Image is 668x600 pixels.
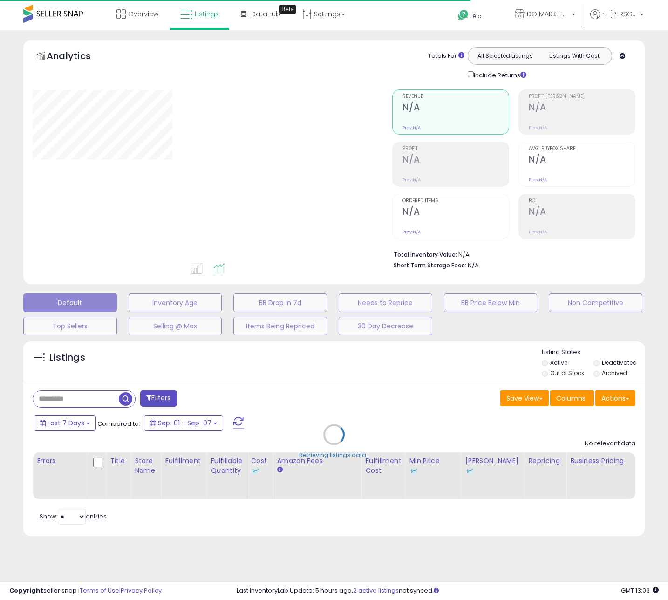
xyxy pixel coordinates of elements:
[402,94,509,99] span: Revenue
[529,154,635,167] h2: N/A
[529,206,635,219] h2: N/A
[461,69,538,80] div: Include Returns
[233,293,327,312] button: BB Drop in 7d
[129,317,222,335] button: Selling @ Max
[402,198,509,204] span: Ordered Items
[444,293,538,312] button: BB Price Below Min
[402,177,421,183] small: Prev: N/A
[428,52,464,61] div: Totals For
[469,12,482,20] span: Help
[450,2,500,30] a: Help
[529,198,635,204] span: ROI
[195,9,219,19] span: Listings
[457,9,469,21] i: Get Help
[394,251,457,259] b: Total Inventory Value:
[47,49,109,65] h5: Analytics
[402,102,509,115] h2: N/A
[529,229,547,235] small: Prev: N/A
[539,50,609,62] button: Listings With Cost
[402,146,509,151] span: Profit
[402,154,509,167] h2: N/A
[602,9,637,19] span: Hi [PERSON_NAME]
[529,94,635,99] span: Profit [PERSON_NAME]
[23,317,117,335] button: Top Sellers
[590,9,644,30] a: Hi [PERSON_NAME]
[529,102,635,115] h2: N/A
[129,293,222,312] button: Inventory Age
[529,125,547,130] small: Prev: N/A
[529,177,547,183] small: Prev: N/A
[394,248,628,259] li: N/A
[402,206,509,219] h2: N/A
[339,293,432,312] button: Needs to Reprice
[402,229,421,235] small: Prev: N/A
[402,125,421,130] small: Prev: N/A
[233,317,327,335] button: Items Being Repriced
[468,261,479,270] span: N/A
[299,451,369,459] div: Retrieving listings data..
[394,261,466,269] b: Short Term Storage Fees:
[470,50,540,62] button: All Selected Listings
[529,146,635,151] span: Avg. Buybox Share
[279,5,296,14] div: Tooltip anchor
[549,293,642,312] button: Non Competitive
[23,293,117,312] button: Default
[251,9,280,19] span: DataHub
[527,9,569,19] span: DO MARKETPLACE LLC
[339,317,432,335] button: 30 Day Decrease
[128,9,158,19] span: Overview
